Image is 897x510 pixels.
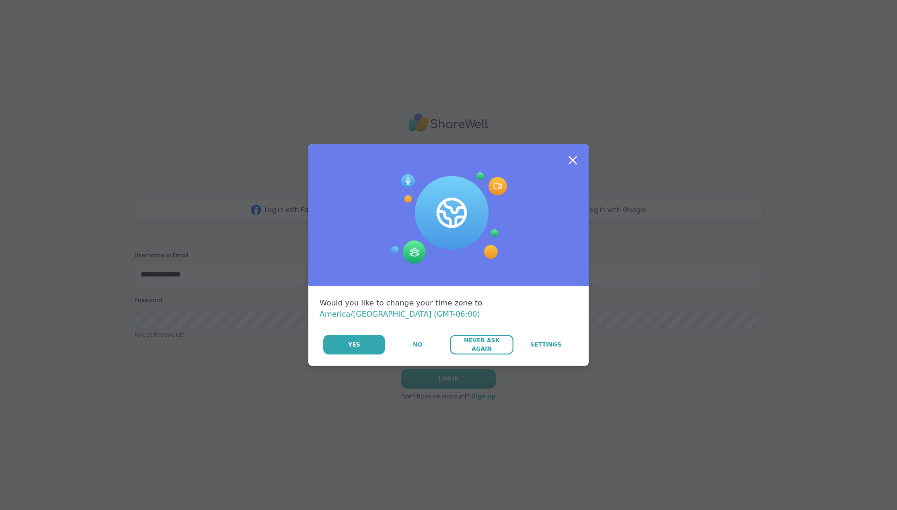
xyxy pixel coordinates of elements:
[390,172,507,264] img: Session Experience
[320,297,577,320] div: Would you like to change your time zone to
[530,340,562,349] span: Settings
[514,335,577,354] a: Settings
[455,336,508,353] span: Never Ask Again
[413,340,422,349] span: No
[323,335,385,354] button: Yes
[450,335,513,354] button: Never Ask Again
[320,310,480,319] span: America/[GEOGRAPHIC_DATA] (GMT-06:00)
[348,340,360,349] span: Yes
[386,335,449,354] button: No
